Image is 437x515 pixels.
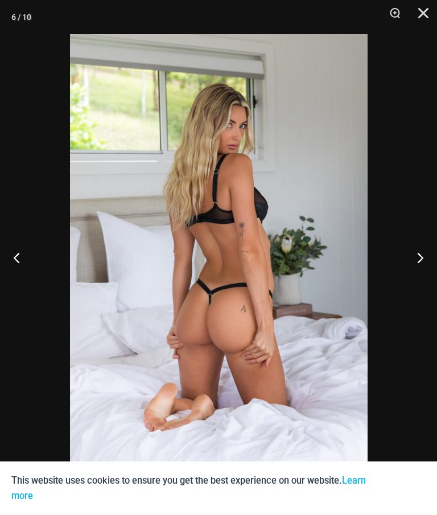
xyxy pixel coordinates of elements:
p: This website uses cookies to ensure you get the best experience on our website. [11,473,369,504]
div: 6 / 10 [11,9,31,26]
button: Next [394,229,437,286]
button: Accept [377,473,426,504]
img: Running Wild Midnight 1052 Top 6512 Bottom 04 [70,34,368,481]
a: Learn more [11,475,366,501]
